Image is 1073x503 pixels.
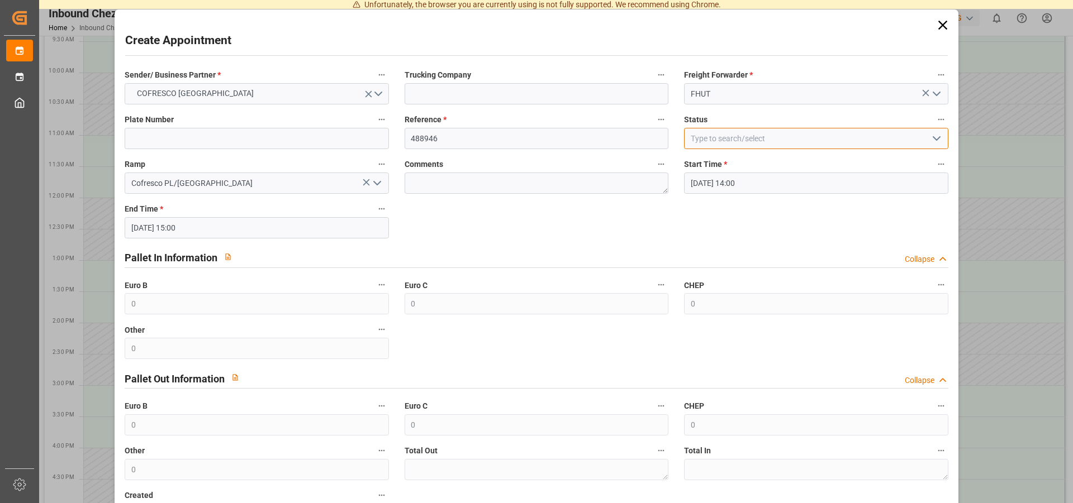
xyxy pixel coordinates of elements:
button: View description [217,246,239,267]
h2: Pallet Out Information [125,371,225,386]
input: Type to search/select [125,173,388,194]
span: COFRESCO [GEOGRAPHIC_DATA] [131,88,259,99]
button: Other [374,443,389,458]
span: Freight Forwarder [684,69,753,81]
button: Sender/ Business Partner * [374,68,389,82]
button: Euro C [654,399,668,413]
span: Total Out [405,445,438,457]
button: Freight Forwarder * [934,68,948,82]
span: Reference [405,114,447,126]
span: Sender/ Business Partner [125,69,221,81]
span: CHEP [684,280,704,291]
button: Plate Number [374,112,389,127]
span: Other [125,324,145,336]
span: Start Time [684,159,727,170]
span: Euro C [405,400,428,412]
span: Other [125,445,145,457]
button: open menu [927,85,944,103]
button: Total In [934,443,948,458]
span: End Time [125,203,163,215]
span: Status [684,114,708,126]
span: Euro B [125,280,148,291]
button: open menu [368,175,384,192]
button: Created [374,488,389,502]
span: Plate Number [125,114,174,126]
div: Collapse [905,375,934,386]
button: Ramp [374,157,389,171]
button: End Time * [374,202,389,216]
button: Euro B [374,399,389,413]
span: Total In [684,445,711,457]
button: Total Out [654,443,668,458]
button: Comments [654,157,668,171]
span: Euro B [125,400,148,412]
button: CHEP [934,399,948,413]
button: Euro B [374,277,389,292]
button: Other [374,322,389,337]
button: open menu [927,130,944,147]
button: Reference * [654,112,668,127]
h2: Create Appointment [125,32,231,50]
span: Trucking Company [405,69,471,81]
button: CHEP [934,277,948,292]
input: DD.MM.YYYY HH:MM [125,217,388,238]
span: Created [125,490,153,501]
button: Trucking Company [654,68,668,82]
span: CHEP [684,400,704,412]
h2: Pallet In Information [125,250,217,265]
input: DD.MM.YYYY HH:MM [684,173,948,194]
button: Start Time * [934,157,948,171]
button: Euro C [654,277,668,292]
button: Status [934,112,948,127]
span: Ramp [125,159,145,170]
span: Euro C [405,280,428,291]
span: Comments [405,159,443,170]
button: open menu [125,83,388,104]
button: View description [225,367,246,388]
input: Type to search/select [684,128,948,149]
div: Collapse [905,253,934,265]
